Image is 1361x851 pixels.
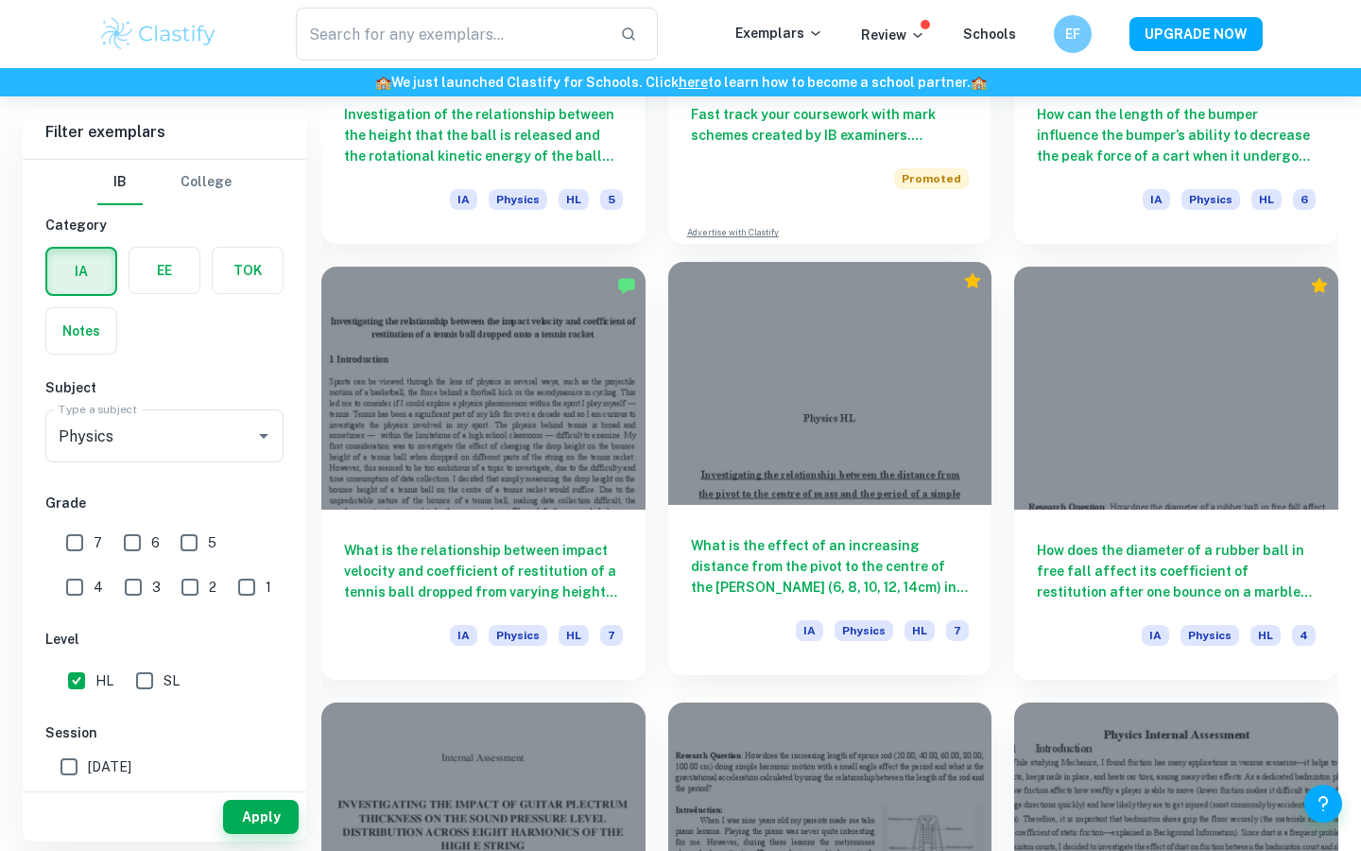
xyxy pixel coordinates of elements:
button: EE [129,248,199,293]
button: TOK [213,248,283,293]
span: HL [1250,625,1281,646]
button: College [181,160,232,205]
span: 7 [600,625,623,646]
span: Physics [1181,189,1240,210]
h6: We just launched Clastify for Schools. Click to learn how to become a school partner. [4,72,1357,93]
button: UPGRADE NOW [1129,17,1263,51]
h6: EF [1062,24,1084,44]
span: HL [1251,189,1282,210]
span: 5 [208,532,216,553]
a: Schools [963,26,1016,42]
span: 6 [151,532,160,553]
a: What is the effect of an increasing distance from the pivot to the centre of the [PERSON_NAME] (6... [668,267,992,680]
span: HL [559,625,589,646]
span: 3 [152,577,161,598]
button: IA [47,249,115,294]
button: Open [250,423,277,449]
span: Promoted [894,168,969,189]
h6: Session [45,722,284,743]
h6: How can the length of the bumper influence the bumper’s ability to decrease the peak force of a c... [1037,104,1316,166]
span: 🏫 [375,75,391,90]
div: Premium [1310,276,1329,295]
span: Physics [1180,625,1239,646]
span: IA [796,620,823,641]
span: SL [164,670,180,691]
h6: What is the effect of an increasing distance from the pivot to the centre of the [PERSON_NAME] (6... [691,535,970,598]
img: Clastify logo [98,15,218,53]
p: Review [861,25,925,45]
h6: Grade [45,493,284,513]
h6: Subject [45,377,284,398]
span: IA [450,625,477,646]
a: How does the diameter of a rubber ball in free fall affect its coefficient of restitution after o... [1014,267,1338,680]
h6: What is the relationship between impact velocity and coefficient of restitution of a tennis ball ... [344,540,623,602]
span: Physics [835,620,893,641]
button: Help and Feedback [1304,785,1342,823]
span: [DATE] [88,756,131,777]
button: EF [1054,15,1092,53]
button: Notes [46,308,116,354]
span: 5 [600,189,623,210]
h6: Fast track your coursework with mark schemes created by IB examiners. Upgrade now [691,104,970,146]
a: here [679,75,708,90]
span: 4 [1292,625,1316,646]
h6: Investigation of the relationship between the height that the ball is released and the rotational... [344,104,623,166]
span: 1 [266,577,271,598]
span: 2 [209,577,216,598]
a: Advertise with Clastify [687,226,779,239]
input: Search for any exemplars... [296,8,605,61]
span: 🏫 [971,75,987,90]
span: 6 [1293,189,1316,210]
span: HL [95,670,113,691]
h6: How does the diameter of a rubber ball in free fall affect its coefficient of restitution after o... [1037,540,1316,602]
div: Filter type choice [97,160,232,205]
span: HL [904,620,935,641]
span: Physics [489,625,547,646]
h6: Category [45,215,284,235]
h6: Level [45,629,284,650]
div: Premium [963,271,982,290]
label: Type a subject [59,401,137,417]
p: Exemplars [735,23,823,43]
span: 7 [94,532,102,553]
span: IA [1142,625,1169,646]
h6: Filter exemplars [23,106,306,159]
span: IA [450,189,477,210]
span: IA [1143,189,1170,210]
button: IB [97,160,143,205]
button: Apply [223,800,299,834]
span: Physics [489,189,547,210]
span: HL [559,189,589,210]
a: What is the relationship between impact velocity and coefficient of restitution of a tennis ball ... [321,267,646,680]
span: 7 [946,620,969,641]
img: Marked [617,276,636,295]
span: 4 [94,577,103,598]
